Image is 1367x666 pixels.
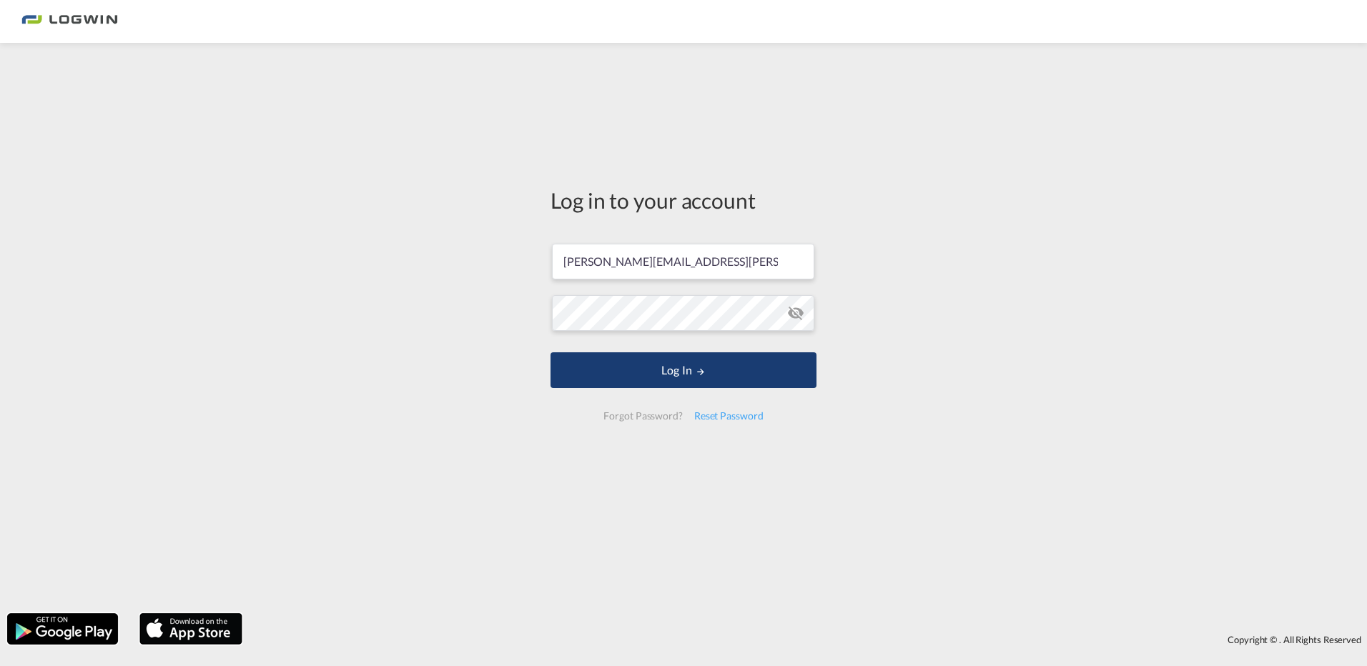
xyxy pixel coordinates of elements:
div: Reset Password [689,403,769,429]
div: Log in to your account [551,185,816,215]
input: Enter email/phone number [552,244,814,279]
div: Forgot Password? [598,403,688,429]
img: bc73a0e0d8c111efacd525e4c8ad7d32.png [21,6,118,38]
md-icon: icon-eye-off [787,304,804,322]
img: apple.png [138,612,244,646]
button: LOGIN [551,352,816,388]
div: Copyright © . All Rights Reserved [250,627,1367,652]
img: google.png [6,612,119,646]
